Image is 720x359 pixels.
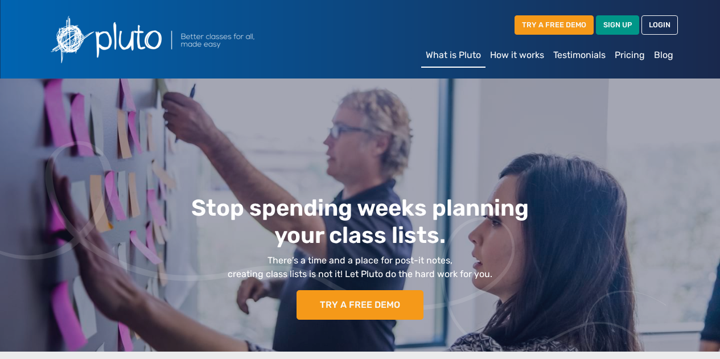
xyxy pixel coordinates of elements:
a: Blog [649,44,678,67]
p: There’s a time and a place for post-it notes, creating class lists is not it! Let Pluto do the ha... [108,254,612,281]
a: TRY A FREE DEMO [515,15,594,34]
h1: Stop spending weeks planning your class lists. [108,195,612,249]
a: Testimonials [549,44,610,67]
a: TRY A FREE DEMO [297,290,423,320]
a: Pricing [610,44,649,67]
a: What is Pluto [421,44,486,68]
a: SIGN UP [596,15,639,34]
img: Pluto logo with the text Better classes for all, made easy [43,9,316,69]
a: LOGIN [641,15,678,34]
a: How it works [486,44,549,67]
